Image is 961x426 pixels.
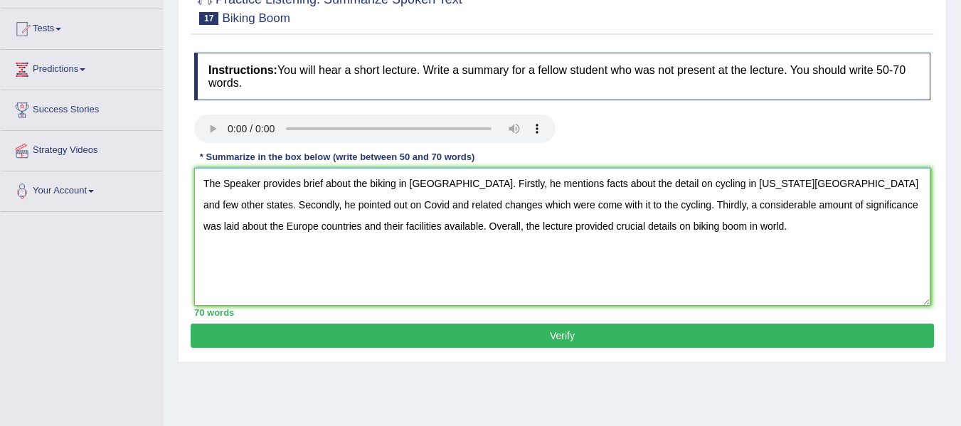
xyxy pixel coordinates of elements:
div: 70 words [194,306,930,319]
div: * Summarize in the box below (write between 50 and 70 words) [194,150,480,164]
a: Success Stories [1,90,163,126]
button: Verify [191,324,934,348]
small: Biking Boom [222,11,290,25]
h4: You will hear a short lecture. Write a summary for a fellow student who was not present at the le... [194,53,930,100]
a: Predictions [1,50,163,85]
a: Tests [1,9,163,45]
a: Your Account [1,171,163,207]
a: Strategy Videos [1,131,163,166]
span: 17 [199,12,218,25]
b: Instructions: [208,64,277,76]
